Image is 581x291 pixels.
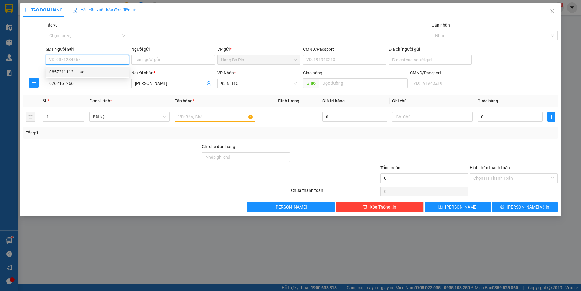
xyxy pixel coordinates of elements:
div: CMND/Passport [303,46,386,53]
div: SĐT Người Gửi [46,46,129,53]
span: close [550,9,555,14]
span: save [438,205,443,209]
input: Ghi Chú [392,112,473,122]
div: CMND/Passport [410,70,493,76]
span: Giao hàng [303,70,322,75]
label: Hình thức thanh toán [470,165,510,170]
span: printer [500,205,504,209]
span: [PERSON_NAME] và In [507,204,549,210]
span: Tên hàng [175,99,194,103]
span: Giao [303,78,319,88]
button: printer[PERSON_NAME] và In [492,202,558,212]
input: Ghi chú đơn hàng [202,152,290,162]
span: Tổng cước [380,165,400,170]
div: Người nhận [131,70,215,76]
span: delete [363,205,367,209]
span: [PERSON_NAME] [274,204,307,210]
span: Định lượng [278,99,299,103]
img: icon [72,8,77,13]
span: Giá trị hàng [322,99,345,103]
div: 0857311113 - Hạo [49,69,125,75]
button: Close [544,3,561,20]
input: 0 [322,112,387,122]
button: deleteXóa Thông tin [336,202,424,212]
span: user-add [206,81,211,86]
span: Bất kỳ [93,112,166,121]
button: plus [29,78,39,88]
input: Địa chỉ của người gửi [389,55,472,65]
div: Tổng: 1 [26,130,224,136]
label: Ghi chú đơn hàng [202,144,235,149]
span: Xóa Thông tin [370,204,396,210]
span: Yêu cầu xuất hóa đơn điện tử [72,8,136,12]
span: Đơn vị tính [89,99,112,103]
span: plus [23,8,28,12]
span: plus [548,115,555,119]
span: plus [29,80,38,85]
label: Gán nhãn [432,23,450,27]
input: VD: Bàn, Ghế [175,112,255,122]
span: VP Nhận [217,70,234,75]
button: delete [26,112,35,122]
label: Tác vụ [46,23,58,27]
span: SL [43,99,48,103]
span: Hàng Bà Rịa [221,55,297,64]
button: plus [547,112,555,122]
div: Chưa thanh toán [290,187,380,198]
div: Địa chỉ người gửi [389,46,472,53]
span: [PERSON_NAME] [445,204,478,210]
button: save[PERSON_NAME] [425,202,491,212]
div: VP gửi [217,46,300,53]
span: Cước hàng [478,99,498,103]
th: Ghi chú [390,95,475,107]
button: [PERSON_NAME] [247,202,335,212]
div: Người gửi [131,46,215,53]
span: 93 NTB Q1 [221,79,297,88]
div: 0857311113 - Hạo [46,67,129,77]
span: TẠO ĐƠN HÀNG [23,8,63,12]
input: Dọc đường [319,78,408,88]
